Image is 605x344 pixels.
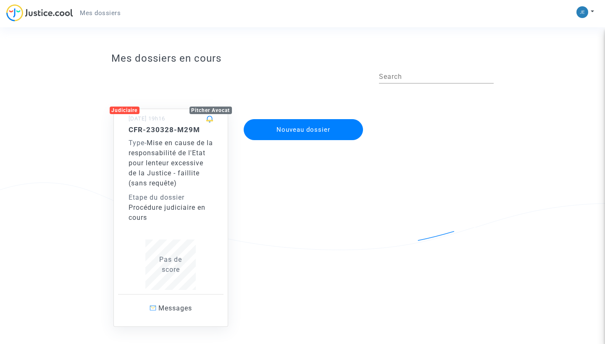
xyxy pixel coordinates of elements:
h3: Mes dossiers en cours [111,52,494,65]
span: Pas de score [159,255,182,274]
span: Mes dossiers [80,9,121,17]
img: jc-logo.svg [6,4,73,21]
div: Pitcher Avocat [189,107,232,114]
div: Etape du dossier [129,193,213,203]
small: [DATE] 19h16 [129,115,165,122]
span: Mise en cause de la responsabilité de l'Etat pour lenteur excessive de la Justice - faillite (san... [129,139,213,187]
span: - [129,139,147,147]
img: 519aa1b5de5ceb47801ecd341d53d6a4 [576,6,588,18]
a: Mes dossiers [73,7,127,19]
span: Type [129,139,145,147]
button: Nouveau dossier [244,119,363,140]
h5: CFR-230328-M29M [129,125,213,134]
a: JudiciairePitcher Avocat[DATE] 19h16CFR-230328-M29MType-Mise en cause de la responsabilité de l'E... [105,92,237,327]
a: Nouveau dossier [243,114,364,122]
div: Judiciaire [110,107,140,114]
a: Messages [118,294,224,322]
div: Procédure judiciaire en cours [129,203,213,223]
span: Messages [158,304,192,312]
